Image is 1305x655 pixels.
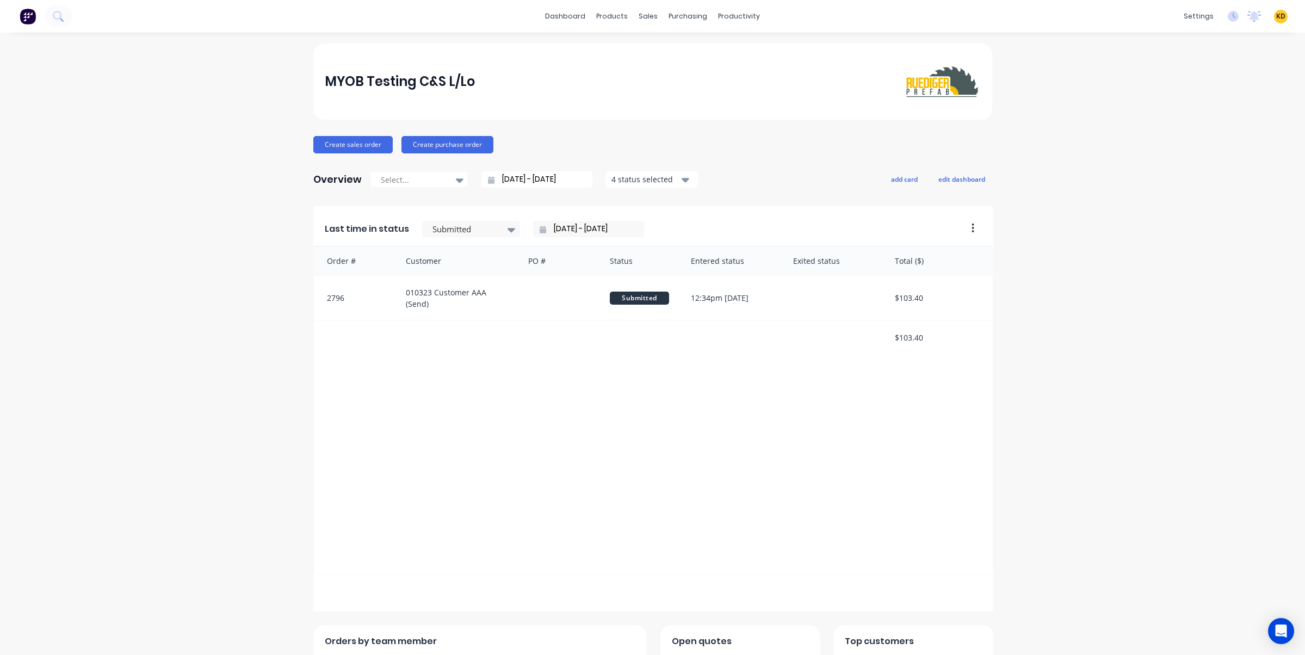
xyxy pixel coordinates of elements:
div: 010323 Customer AAA (Send) [395,276,517,320]
span: Submitted [610,292,670,305]
span: Top customers [845,635,914,648]
div: 12:34pm [DATE] [680,276,782,320]
div: purchasing [663,8,713,24]
span: KD [1276,11,1285,21]
div: products [591,8,633,24]
span: Last time in status [325,223,409,236]
button: edit dashboard [931,172,992,186]
div: Total ($) [884,246,993,275]
img: Factory [20,8,36,24]
div: PO # [517,246,599,275]
div: Entered status [680,246,782,275]
div: MYOB Testing C&S L/Lo [325,71,475,92]
div: Order # [314,246,395,275]
div: sales [633,8,663,24]
a: dashboard [540,8,591,24]
button: 4 status selected [605,171,698,188]
div: Overview [313,169,362,190]
input: Filter by date [546,221,640,237]
div: 2796 [314,276,395,320]
span: Orders by team member [325,635,437,648]
div: Open Intercom Messenger [1268,618,1294,644]
div: $103.40 [884,321,993,354]
div: $103.40 [884,276,993,320]
div: Customer [395,246,517,275]
span: Open quotes [672,635,732,648]
div: settings [1178,8,1219,24]
div: Status [599,246,681,275]
div: productivity [713,8,765,24]
button: Create sales order [313,136,393,153]
img: MYOB Testing C&S L/Lo [904,63,980,101]
div: 4 status selected [611,174,680,185]
button: Create purchase order [401,136,493,153]
button: add card [884,172,925,186]
div: Exited status [782,246,884,275]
